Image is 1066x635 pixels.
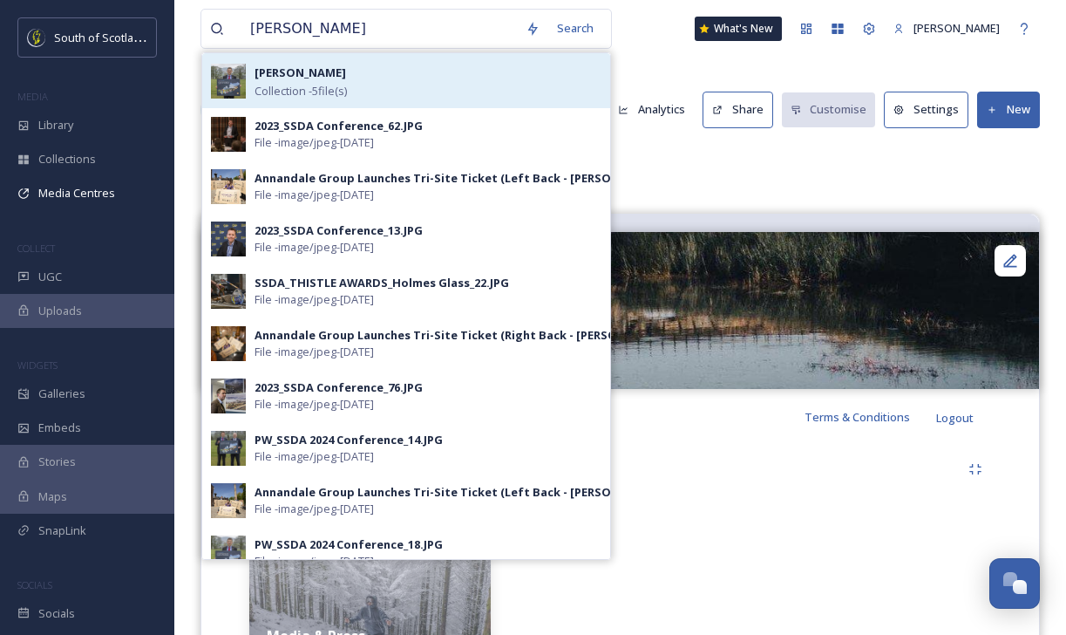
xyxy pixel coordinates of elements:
span: File - image/jpeg - [DATE] [255,553,374,570]
span: Uploads [38,303,82,319]
a: What's New [695,17,782,41]
span: SnapLink [38,522,86,539]
span: Collection - 5 file(s) [255,83,347,99]
span: Galleries [38,386,85,402]
img: 7822c74e-780d-4a70-a9d9-2c2350b4fa60.jpg [211,222,246,256]
span: File - image/jpeg - [DATE] [255,291,374,308]
div: PW_SSDA 2024 Conference_18.JPG [255,536,443,553]
div: Search [548,11,602,45]
div: SSDA_THISTLE AWARDS_Holmes Glass_22.JPG [255,275,509,291]
img: images.jpeg [28,29,45,46]
span: UGC [38,269,62,285]
button: Customise [782,92,876,126]
a: Terms & Conditions [805,406,936,427]
button: New [977,92,1040,127]
span: MEDIA [17,90,48,103]
span: File - image/jpeg - [DATE] [255,396,374,413]
a: Analytics [609,92,703,126]
span: Maps [38,488,67,505]
span: File - image/jpeg - [DATE] [255,448,374,465]
button: Share [703,92,773,127]
button: Open Chat [989,558,1040,609]
img: 5e9b262d-a038-4537-9301-29a1ab21dd03.jpg [211,117,246,152]
img: a4436a3f-ade2-4068-bda8-614412d65a83.jpg [211,169,246,204]
span: SOCIALS [17,578,52,591]
img: c466b3a1-1812-4c88-b714-ebbd62209fe9.jpg [211,326,246,361]
img: 27f13258-a185-459d-9e9e-bef42c83bbc6.jpg [211,431,246,466]
div: 2023_SSDA Conference_13.JPG [255,222,423,239]
span: File - image/jpeg - [DATE] [255,501,374,517]
strong: [PERSON_NAME] [255,65,346,80]
button: Settings [884,92,968,127]
span: Media Centres [38,185,115,201]
img: 7917b67e-a917-4b05-a26d-f3ba88f73233.jpg [211,483,246,518]
a: Settings [884,92,977,127]
span: Terms & Conditions [805,409,910,425]
h3: SSDA Media & Press [200,162,1040,188]
img: 63be7bde-9d66-47ee-90db-471a846ded41.jpg [211,274,246,309]
img: b99132ad-c9a6-41cf-b3d2-10c5deaa5b22.jpg [211,64,246,99]
span: Collections [38,151,96,167]
img: 724bd5f8-9fd8-4f70-93e4-1ccdc7816cd6.jpg [211,379,246,413]
button: Analytics [609,92,694,126]
span: File - image/jpeg - [DATE] [255,344,374,360]
span: File - image/jpeg - [DATE] [255,239,374,256]
img: 3672f461d64f97f21eece9f9bea5776bf790ad19984bdb687d1b98dcfc71c31c.jpg [201,232,1039,389]
span: Socials [38,605,75,622]
span: WIDGETS [17,358,58,372]
a: Customise [782,92,885,126]
span: [PERSON_NAME] [913,20,1000,36]
span: COLLECT [17,242,55,255]
span: South of Scotland Destination Alliance [54,29,253,45]
span: Library [38,117,73,133]
div: 2023_SSDA Conference_76.JPG [255,379,423,396]
span: File - image/jpeg - [DATE] [255,134,374,151]
span: Embeds [38,420,81,436]
a: [PERSON_NAME] [885,11,1008,45]
span: File - image/jpeg - [DATE] [255,187,374,203]
img: ec0973e2-7e2d-4059-8d35-7a7feea1aaa8.jpg [211,536,246,570]
span: Stories [38,454,76,470]
input: Search your library [241,10,517,48]
div: 2023_SSDA Conference_62.JPG [255,118,423,134]
div: PW_SSDA 2024 Conference_14.JPG [255,432,443,448]
span: Logout [936,410,974,426]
